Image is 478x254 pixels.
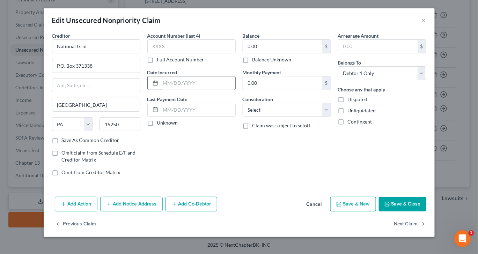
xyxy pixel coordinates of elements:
input: 0.00 [243,40,322,53]
span: Unliquidated [348,107,376,113]
input: Enter address... [52,59,140,73]
span: Claim was subject to setoff [252,122,311,128]
button: Save & New [330,197,376,211]
span: Contingent [348,119,372,125]
input: Enter city... [52,98,140,111]
span: Omit from Creditor Matrix [62,169,120,175]
button: Add Co-Debtor [166,197,217,211]
label: Balance Unknown [252,56,292,63]
button: Add Action [55,197,97,211]
span: Omit claim from Schedule E/F and Creditor Matrix [62,150,136,163]
button: Previous Claim [55,217,96,232]
div: Edit Unsecured Nonpriority Claim [52,15,161,25]
label: Monthly Payment [243,69,281,76]
button: Cancel [301,197,328,211]
label: Arrearage Amount [338,32,379,39]
label: Save As Common Creditor [62,137,119,144]
div: $ [418,40,426,53]
label: Consideration [243,96,273,103]
label: Last Payment Date [147,96,187,103]
span: Disputed [348,96,368,102]
label: Date Incurred [147,69,177,76]
label: Full Account Number [157,56,204,63]
button: Next Claim [394,217,426,232]
span: Creditor [52,33,71,39]
input: Apt, Suite, etc... [52,79,140,92]
input: 0.00 [243,76,322,90]
button: Add Notice Address [100,197,163,211]
input: XXXX [147,39,236,53]
label: Balance [243,32,260,39]
button: Save & Close [379,197,426,211]
div: $ [322,76,331,90]
label: Account Number (last 4) [147,32,200,39]
label: Choose any that apply [338,86,385,93]
input: MM/DD/YYYY [161,76,235,90]
label: Unknown [157,119,178,126]
iframe: Intercom live chat [454,230,471,247]
button: × [421,16,426,24]
span: 1 [469,230,474,236]
input: Enter zip... [100,117,140,131]
input: 0.00 [338,40,418,53]
input: Search creditor by name... [52,39,140,53]
div: $ [322,40,331,53]
input: MM/DD/YYYY [161,103,235,117]
span: Belongs To [338,60,361,66]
